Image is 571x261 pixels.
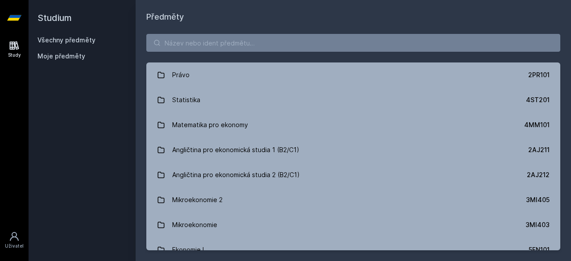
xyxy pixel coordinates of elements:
[146,137,560,162] a: Angličtina pro ekonomická studia 1 (B2/C1) 2AJ211
[172,166,300,184] div: Angličtina pro ekonomická studia 2 (B2/C1)
[172,91,200,109] div: Statistika
[146,162,560,187] a: Angličtina pro ekonomická studia 2 (B2/C1) 2AJ212
[146,87,560,112] a: Statistika 4ST201
[172,191,223,209] div: Mikroekonomie 2
[526,95,550,104] div: 4ST201
[527,170,550,179] div: 2AJ212
[172,116,248,134] div: Matematika pro ekonomy
[528,145,550,154] div: 2AJ211
[146,187,560,212] a: Mikroekonomie 2 3MI405
[172,216,217,234] div: Mikroekonomie
[146,112,560,137] a: Matematika pro ekonomy 4MM101
[2,227,27,254] a: Uživatel
[37,52,85,61] span: Moje předměty
[146,34,560,52] input: Název nebo ident předmětu…
[526,195,550,204] div: 3MI405
[146,62,560,87] a: Právo 2PR101
[172,241,206,259] div: Ekonomie I.
[172,141,299,159] div: Angličtina pro ekonomická studia 1 (B2/C1)
[37,36,95,44] a: Všechny předměty
[172,66,190,84] div: Právo
[8,52,21,58] div: Study
[146,212,560,237] a: Mikroekonomie 3MI403
[529,245,550,254] div: 5EN101
[524,120,550,129] div: 4MM101
[2,36,27,63] a: Study
[528,70,550,79] div: 2PR101
[525,220,550,229] div: 3MI403
[146,11,560,23] h1: Předměty
[5,243,24,249] div: Uživatel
